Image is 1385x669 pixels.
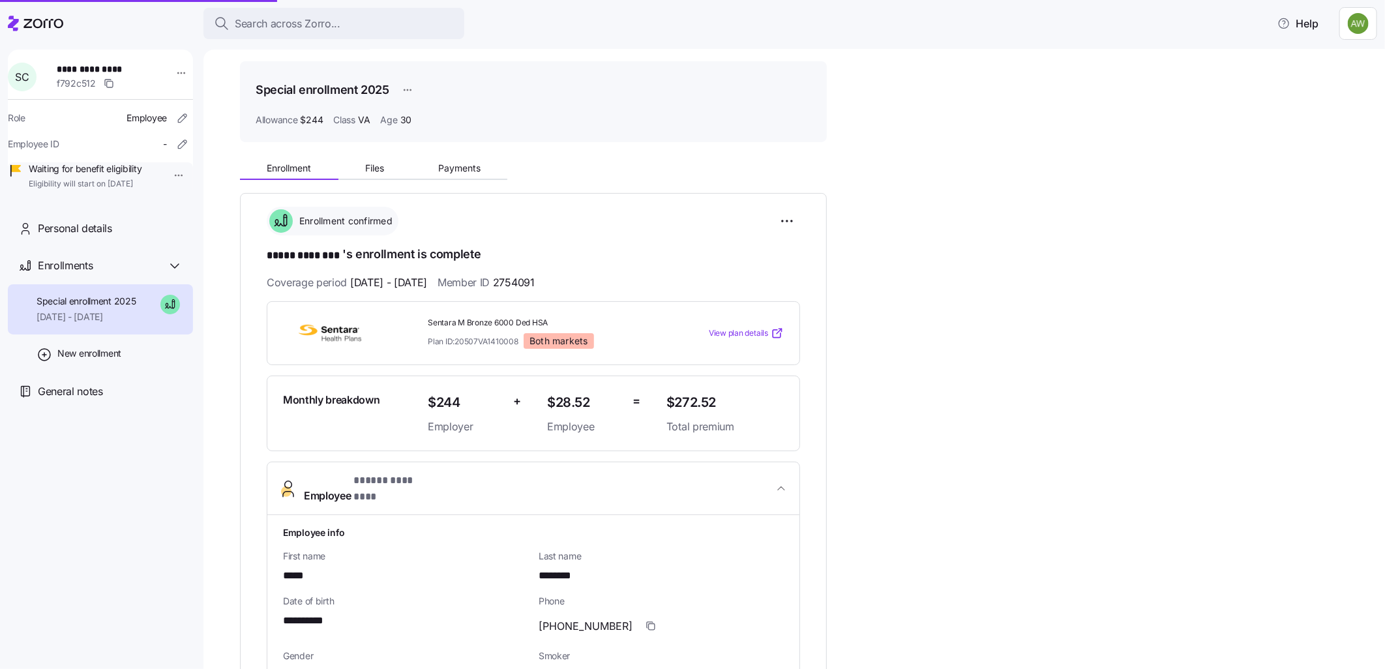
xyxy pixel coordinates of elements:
span: Gender [283,649,528,662]
span: [PHONE_NUMBER] [539,618,633,634]
span: Employee [127,111,167,125]
span: Total premium [666,419,784,435]
span: Payments [438,164,481,173]
span: Last name [539,550,784,563]
span: Enrollments [38,258,93,274]
span: Employee [547,419,622,435]
img: Sentara Health Plans [283,318,377,348]
span: = [633,392,640,411]
span: 30 [400,113,411,126]
span: [DATE] - [DATE] [37,310,136,323]
span: Waiting for benefit eligibility [29,162,141,175]
span: Phone [539,595,784,608]
h1: 's enrollment is complete [267,246,800,264]
button: Help [1267,10,1329,37]
span: + [513,392,521,411]
span: Enrollment confirmed [295,215,393,228]
span: Plan ID: 20507VA1410008 [428,336,518,347]
span: Age [380,113,397,126]
span: Personal details [38,220,112,237]
span: Files [365,164,384,173]
span: First name [283,550,528,563]
h1: Employee info [283,526,784,539]
button: Search across Zorro... [203,8,464,39]
span: Coverage period [267,275,427,291]
span: [DATE] - [DATE] [350,275,427,291]
span: New enrollment [57,347,121,360]
span: S C [15,72,29,82]
span: Class [333,113,355,126]
span: Both markets [529,335,588,347]
span: Employee ID [8,138,59,151]
span: 2754091 [493,275,535,291]
span: $244 [300,113,323,126]
span: View plan details [709,327,768,340]
span: Help [1277,16,1318,31]
h1: Special enrollment 2025 [256,82,389,98]
span: Role [8,111,25,125]
span: Special enrollment 2025 [37,295,136,308]
span: Date of birth [283,595,528,608]
span: $28.52 [547,392,622,413]
span: Eligibility will start on [DATE] [29,179,141,190]
img: 187a7125535df60c6aafd4bbd4ff0edb [1348,13,1369,34]
span: Member ID [438,275,535,291]
span: General notes [38,383,103,400]
span: Allowance [256,113,297,126]
span: Smoker [539,649,784,662]
span: Sentara M Bronze 6000 Ded HSA [428,318,656,329]
a: View plan details [709,327,784,340]
span: Enrollment [267,164,311,173]
span: f792c512 [57,77,96,90]
span: VA [358,113,370,126]
span: - [163,138,167,151]
span: $272.52 [666,392,784,413]
span: Search across Zorro... [235,16,340,32]
span: $244 [428,392,503,413]
span: Employee [304,473,435,504]
span: Monthly breakdown [283,392,380,408]
span: Employer [428,419,503,435]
